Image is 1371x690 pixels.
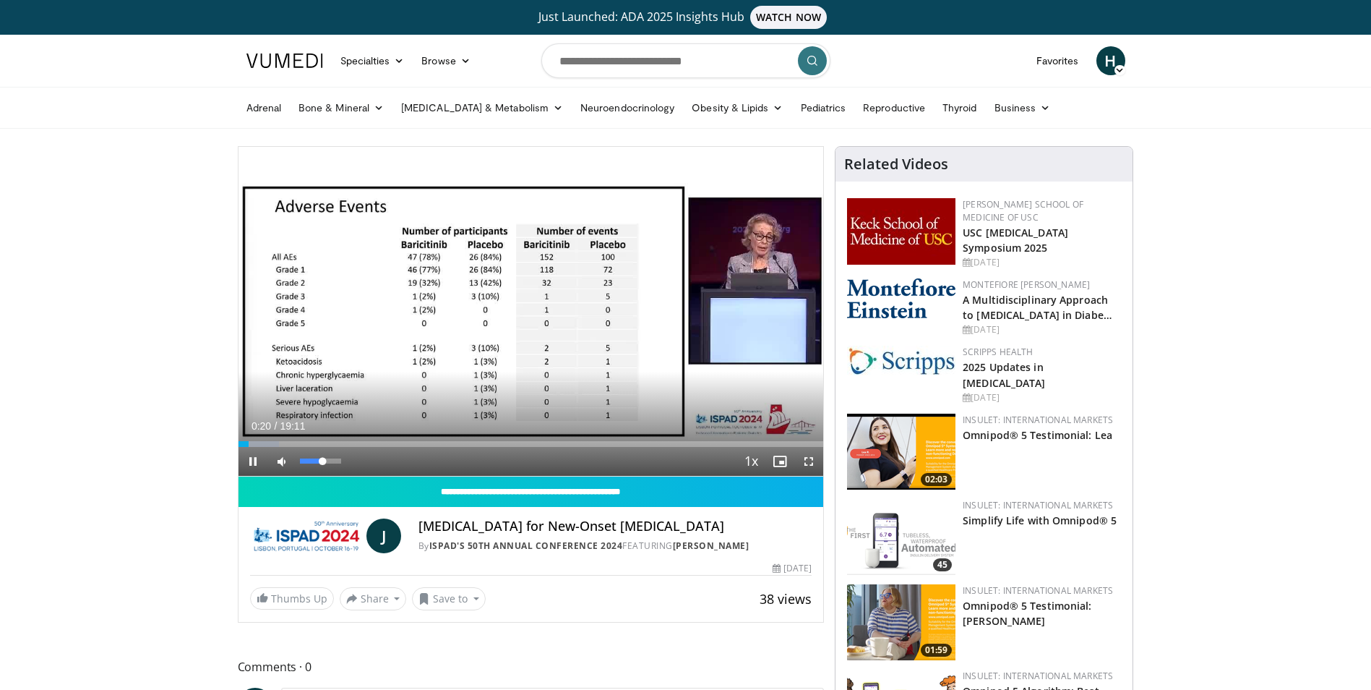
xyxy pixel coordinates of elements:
[854,93,934,122] a: Reproductive
[683,93,791,122] a: Obesity & Lipids
[736,447,765,476] button: Playback Rate
[238,441,824,447] div: Progress Bar
[963,256,1121,269] div: [DATE]
[963,391,1121,404] div: [DATE]
[963,599,1091,628] a: Omnipod® 5 Testimonial: [PERSON_NAME]
[246,54,323,68] img: VuMedi Logo
[847,346,955,375] img: c9f2b0b7-b02a-4276-a72a-b0cbb4230bc1.jpg.150x105_q85_autocrop_double_scale_upscale_version-0.2.jpg
[963,226,1068,255] a: USC [MEDICAL_DATA] Symposium 2025
[847,414,955,490] a: 02:03
[963,346,1033,358] a: Scripps Health
[792,93,855,122] a: Pediatrics
[773,562,812,575] div: [DATE]
[673,540,749,552] a: [PERSON_NAME]
[429,540,623,552] a: ISPAD's 50th Annual Conference 2024
[963,293,1112,322] a: A Multidisciplinary Approach to [MEDICAL_DATA] in Diabe…
[250,587,334,610] a: Thumbs Up
[934,93,986,122] a: Thyroid
[847,198,955,265] img: 7b941f1f-d101-407a-8bfa-07bd47db01ba.png.150x105_q85_autocrop_double_scale_upscale_version-0.2.jpg
[847,584,955,660] a: 01:59
[290,93,392,122] a: Bone & Mineral
[847,584,955,660] img: 6d50c0dd-ba08-46d7-8ee2-cf2a961867be.png.150x105_q85_crop-smart_upscale.png
[238,447,267,476] button: Pause
[963,278,1090,291] a: Montefiore [PERSON_NAME]
[238,93,291,122] a: Adrenal
[963,323,1121,336] div: [DATE]
[366,519,401,553] a: J
[921,644,952,657] span: 01:59
[1028,46,1088,75] a: Favorites
[340,587,407,610] button: Share
[765,447,794,476] button: Enable picture-in-picture mode
[847,414,955,490] img: 85ac4157-e7e8-40bb-9454-b1e4c1845598.png.150x105_q85_crop-smart_upscale.png
[760,590,812,608] span: 38 views
[300,459,341,464] div: Volume Level
[963,670,1113,682] a: Insulet: International Markets
[275,420,278,432] span: /
[847,499,955,575] img: f4bac35f-2703-40d6-a70d-02c4a6bd0abe.png.150x105_q85_crop-smart_upscale.png
[1096,46,1125,75] a: H
[750,6,827,29] span: WATCH NOW
[250,519,361,553] img: ISPAD's 50th Annual Conference 2024
[963,360,1045,389] a: 2025 Updates in [MEDICAL_DATA]
[963,514,1117,527] a: Simplify Life with Omnipod® 5
[280,420,305,432] span: 19:11
[249,6,1123,29] a: Just Launched: ADA 2025 Insights HubWATCH NOW
[238,657,825,676] span: Comments 0
[963,499,1113,511] a: Insulet: International Markets
[332,46,413,75] a: Specialties
[572,93,683,122] a: Neuroendocrinology
[418,519,812,534] h4: [MEDICAL_DATA] for New-Onset [MEDICAL_DATA]
[267,447,296,476] button: Mute
[794,447,823,476] button: Fullscreen
[986,93,1060,122] a: Business
[541,43,830,78] input: Search topics, interventions
[847,278,955,318] img: b0142b4c-93a1-4b58-8f91-5265c282693c.png.150x105_q85_autocrop_double_scale_upscale_version-0.2.png
[933,558,952,571] span: 45
[844,156,948,173] h4: Related Videos
[252,420,271,432] span: 0:20
[963,428,1112,442] a: Omnipod® 5 Testimonial: Lea
[392,93,572,122] a: [MEDICAL_DATA] & Metabolism
[418,540,812,553] div: By FEATURING
[921,473,952,486] span: 02:03
[412,587,486,610] button: Save to
[963,198,1083,223] a: [PERSON_NAME] School of Medicine of USC
[847,499,955,575] a: 45
[238,147,824,477] video-js: Video Player
[963,584,1113,597] a: Insulet: International Markets
[963,414,1113,426] a: Insulet: International Markets
[413,46,479,75] a: Browse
